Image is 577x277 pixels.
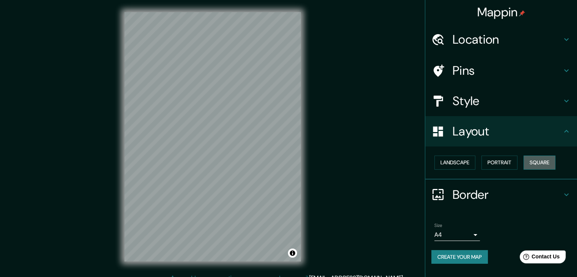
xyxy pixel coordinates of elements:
div: Style [425,86,577,116]
label: Size [434,222,442,228]
h4: Layout [453,124,562,139]
div: Layout [425,116,577,146]
div: Border [425,179,577,210]
h4: Border [453,187,562,202]
button: Square [524,156,555,170]
button: Toggle attribution [288,249,297,258]
iframe: Help widget launcher [509,247,569,269]
button: Landscape [434,156,475,170]
h4: Location [453,32,562,47]
canvas: Map [124,12,301,261]
button: Portrait [481,156,517,170]
img: pin-icon.png [519,10,525,16]
button: Create your map [431,250,488,264]
div: Location [425,24,577,55]
div: A4 [434,229,480,241]
h4: Pins [453,63,562,78]
h4: Mappin [477,5,525,20]
div: Pins [425,55,577,86]
h4: Style [453,93,562,109]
